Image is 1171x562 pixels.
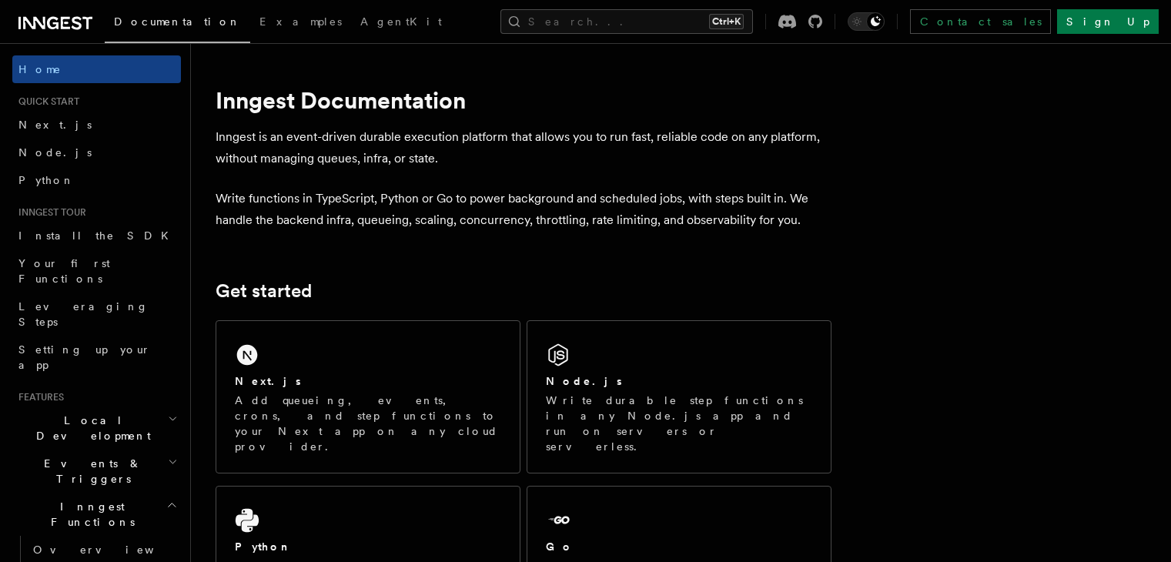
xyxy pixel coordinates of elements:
[527,320,831,473] a: Node.jsWrite durable step functions in any Node.js app and run on servers or serverless.
[12,391,64,403] span: Features
[12,456,168,487] span: Events & Triggers
[18,343,151,371] span: Setting up your app
[235,393,501,454] p: Add queueing, events, crons, and step functions to your Next app on any cloud provider.
[12,336,181,379] a: Setting up your app
[546,393,812,454] p: Write durable step functions in any Node.js app and run on servers or serverless.
[12,249,181,293] a: Your first Functions
[12,222,181,249] a: Install the SDK
[235,539,292,554] h2: Python
[12,206,86,219] span: Inngest tour
[250,5,351,42] a: Examples
[12,139,181,166] a: Node.js
[216,280,312,302] a: Get started
[33,544,192,556] span: Overview
[235,373,301,389] h2: Next.js
[18,300,149,328] span: Leveraging Steps
[12,499,166,530] span: Inngest Functions
[12,450,181,493] button: Events & Triggers
[12,95,79,108] span: Quick start
[12,413,168,443] span: Local Development
[114,15,241,28] span: Documentation
[18,229,178,242] span: Install the SDK
[105,5,250,43] a: Documentation
[18,119,92,131] span: Next.js
[18,62,62,77] span: Home
[12,55,181,83] a: Home
[18,146,92,159] span: Node.js
[910,9,1051,34] a: Contact sales
[1057,9,1159,34] a: Sign Up
[848,12,885,31] button: Toggle dark mode
[18,174,75,186] span: Python
[351,5,451,42] a: AgentKit
[546,539,574,554] h2: Go
[12,293,181,336] a: Leveraging Steps
[216,320,520,473] a: Next.jsAdd queueing, events, crons, and step functions to your Next app on any cloud provider.
[216,86,831,114] h1: Inngest Documentation
[360,15,442,28] span: AgentKit
[259,15,342,28] span: Examples
[12,166,181,194] a: Python
[500,9,753,34] button: Search...Ctrl+K
[216,188,831,231] p: Write functions in TypeScript, Python or Go to power background and scheduled jobs, with steps bu...
[12,111,181,139] a: Next.js
[12,406,181,450] button: Local Development
[546,373,622,389] h2: Node.js
[18,257,110,285] span: Your first Functions
[709,14,744,29] kbd: Ctrl+K
[216,126,831,169] p: Inngest is an event-driven durable execution platform that allows you to run fast, reliable code ...
[12,493,181,536] button: Inngest Functions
